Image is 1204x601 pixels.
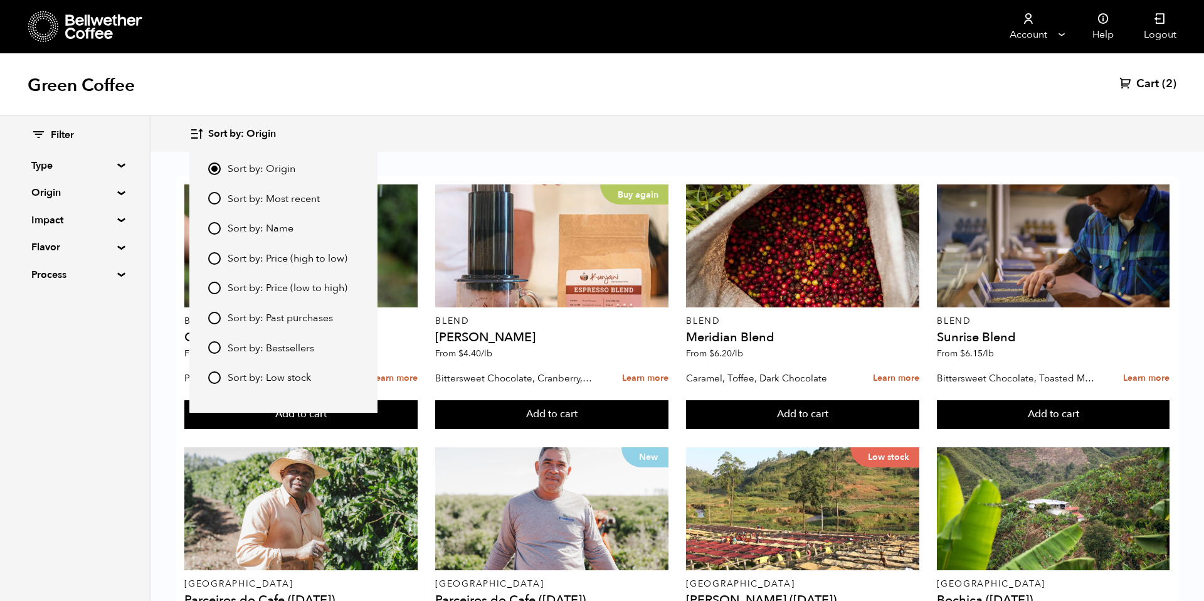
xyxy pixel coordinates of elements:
h4: Golden Hour Blend [184,331,417,344]
span: $ [709,348,714,359]
p: [GEOGRAPHIC_DATA] [686,580,919,588]
div: Domain Overview [48,74,112,82]
input: Sort by: Price (high to low) [208,252,221,265]
button: Add to cart [184,400,417,429]
button: Add to cart [435,400,668,429]
p: Caramel, Toffee, Dark Chocolate [686,369,844,388]
span: From [184,348,241,359]
p: [GEOGRAPHIC_DATA] [435,580,668,588]
p: [GEOGRAPHIC_DATA] [937,580,1170,588]
summary: Origin [31,185,118,200]
img: tab_keywords_by_traffic_grey.svg [125,73,135,83]
div: Domain: [DOMAIN_NAME] [33,33,138,43]
input: Sort by: Past purchases [208,312,221,324]
p: Low stock [850,447,919,467]
h4: [PERSON_NAME] [435,331,668,344]
p: Praline, Raspberry, Ganache [184,369,342,388]
a: Cart (2) [1119,77,1176,92]
p: Blend [435,317,668,326]
a: Learn more [1123,365,1170,392]
a: Low stock [686,447,919,570]
summary: Process [31,267,118,282]
span: From [686,348,743,359]
span: From [435,348,492,359]
span: Sort by: Low stock [228,371,311,385]
span: From [937,348,994,359]
summary: Impact [31,213,118,228]
span: Sort by: Origin [228,162,295,176]
span: /lb [983,348,994,359]
div: v 4.0.25 [35,20,61,30]
a: Learn more [873,365,919,392]
span: Sort by: Price (high to low) [228,252,347,266]
bdi: 6.20 [709,348,743,359]
div: Keywords by Traffic [139,74,211,82]
h1: Green Coffee [28,74,135,97]
p: Bittersweet Chocolate, Toasted Marshmallow, Candied Orange, Praline [937,369,1095,388]
input: Sort by: Name [208,222,221,235]
input: Sort by: Most recent [208,192,221,205]
span: Sort by: Bestsellers [228,342,314,356]
span: /lb [732,348,743,359]
span: (2) [1162,77,1176,92]
button: Sort by: Origin [189,119,276,149]
p: Blend [937,317,1170,326]
img: website_grey.svg [20,33,30,43]
span: Sort by: Name [228,222,293,236]
p: Blend [184,317,417,326]
p: Blend [686,317,919,326]
span: Cart [1136,77,1159,92]
bdi: 6.15 [960,348,994,359]
span: Sort by: Most recent [228,193,320,206]
summary: Type [31,158,118,173]
p: New [621,447,668,467]
h4: Sunrise Blend [937,331,1170,344]
input: Sort by: Bestsellers [208,341,221,354]
p: Bittersweet Chocolate, Cranberry, Toasted Walnut [435,369,593,388]
a: Buy again [435,184,668,307]
span: Filter [51,129,74,142]
h4: Meridian Blend [686,331,919,344]
button: Add to cart [686,400,919,429]
img: logo_orange.svg [20,20,30,30]
summary: Flavor [31,240,118,255]
input: Sort by: Origin [208,162,221,175]
bdi: 4.40 [458,348,492,359]
span: Sort by: Origin [208,127,276,141]
p: Buy again [600,184,668,205]
img: tab_domain_overview_orange.svg [34,73,44,83]
input: Sort by: Price (low to high) [208,282,221,294]
a: Learn more [371,365,418,392]
span: Sort by: Price (low to high) [228,282,347,295]
span: Sort by: Past purchases [228,312,333,326]
span: $ [960,348,965,359]
a: New [435,447,668,570]
input: Sort by: Low stock [208,371,221,384]
span: /lb [481,348,492,359]
p: [GEOGRAPHIC_DATA] [184,580,417,588]
button: Add to cart [937,400,1170,429]
span: $ [458,348,463,359]
a: Learn more [622,365,668,392]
